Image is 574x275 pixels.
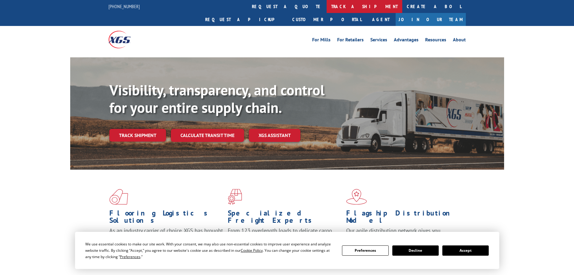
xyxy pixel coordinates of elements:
a: Resources [425,37,446,44]
a: [PHONE_NUMBER] [108,3,140,9]
a: For Mills [312,37,331,44]
a: Advantages [394,37,419,44]
h1: Specialized Freight Experts [228,209,342,227]
b: Visibility, transparency, and control for your entire supply chain. [109,81,325,117]
button: Accept [442,245,489,256]
a: Services [370,37,387,44]
button: Decline [392,245,439,256]
a: Request a pickup [201,13,288,26]
a: Join Our Team [396,13,466,26]
span: Cookie Policy [241,248,263,253]
p: From 123 overlength loads to delicate cargo, our experienced staff knows the best way to move you... [228,227,342,254]
a: Calculate transit time [171,129,244,142]
img: xgs-icon-focused-on-flooring-red [228,189,242,205]
div: Cookie Consent Prompt [75,232,499,269]
div: We use essential cookies to make our site work. With your consent, we may also use non-essential ... [85,241,335,260]
img: xgs-icon-total-supply-chain-intelligence-red [109,189,128,205]
a: XGS ASSISTANT [249,129,300,142]
span: As an industry carrier of choice, XGS has brought innovation and dedication to flooring logistics... [109,227,223,248]
a: Agent [366,13,396,26]
img: xgs-icon-flagship-distribution-model-red [346,189,367,205]
a: For Retailers [337,37,364,44]
span: Preferences [120,254,140,259]
button: Preferences [342,245,388,256]
span: Our agile distribution network gives you nationwide inventory management on demand. [346,227,457,241]
h1: Flooring Logistics Solutions [109,209,223,227]
a: Customer Portal [288,13,366,26]
h1: Flagship Distribution Model [346,209,460,227]
a: About [453,37,466,44]
a: Track shipment [109,129,166,142]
